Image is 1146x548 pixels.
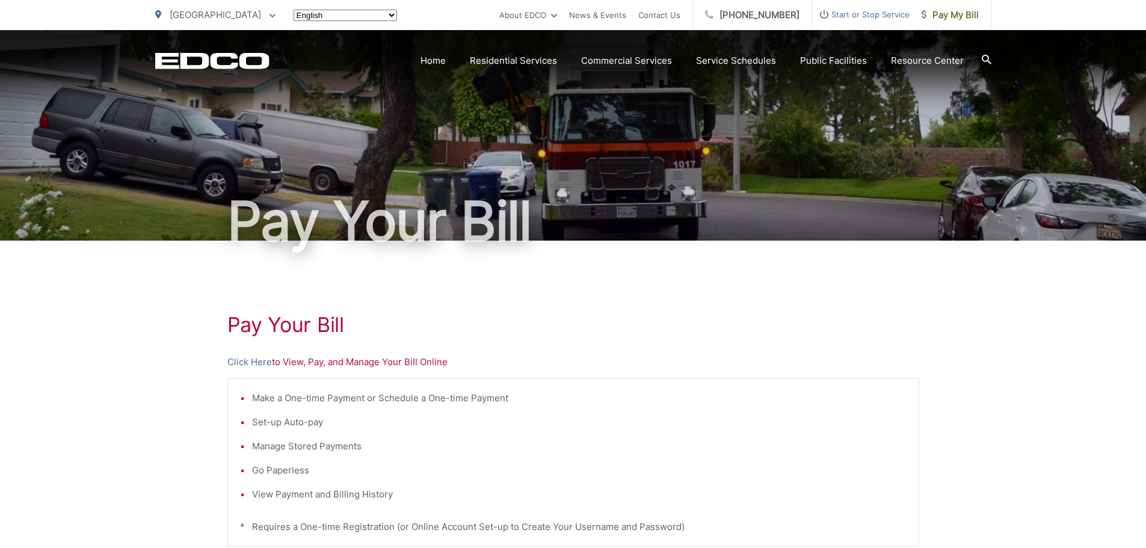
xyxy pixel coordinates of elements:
[569,8,626,22] a: News & Events
[922,8,979,22] span: Pay My Bill
[252,487,907,502] li: View Payment and Billing History
[227,313,919,337] h1: Pay Your Bill
[155,191,991,251] h1: Pay Your Bill
[638,8,680,22] a: Contact Us
[581,54,672,68] a: Commercial Services
[252,415,907,429] li: Set-up Auto-pay
[800,54,867,68] a: Public Facilities
[470,54,557,68] a: Residential Services
[170,9,261,20] span: [GEOGRAPHIC_DATA]
[155,52,270,69] a: EDCD logo. Return to the homepage.
[499,8,557,22] a: About EDCO
[227,355,919,369] p: to View, Pay, and Manage Your Bill Online
[240,520,907,534] p: * Requires a One-time Registration (or Online Account Set-up to Create Your Username and Password)
[252,439,907,454] li: Manage Stored Payments
[421,54,446,68] a: Home
[252,463,907,478] li: Go Paperless
[227,355,272,369] a: Click Here
[891,54,964,68] a: Resource Center
[696,54,776,68] a: Service Schedules
[294,10,397,21] select: Select a language
[252,391,907,405] li: Make a One-time Payment or Schedule a One-time Payment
